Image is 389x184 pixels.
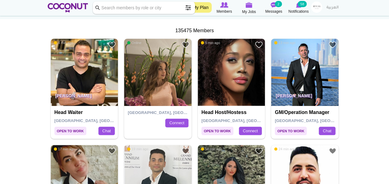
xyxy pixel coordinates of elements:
span: [GEOGRAPHIC_DATA], [GEOGRAPHIC_DATA] [201,118,290,123]
div: 135475 Members [48,27,342,34]
img: Home [48,3,88,12]
a: Connect [239,127,262,135]
input: Search members by role or city [93,2,195,14]
a: Notifications Notifications 58 [286,2,311,15]
a: Add to Favourites [108,147,116,155]
a: Add to Favourites [108,41,116,49]
small: 2 [275,1,282,7]
a: Messages Messages 2 [261,2,286,15]
span: My Jobs [242,9,256,15]
span: 13 min ago [274,41,295,45]
img: My Jobs [246,2,253,8]
a: My Jobs My Jobs [237,2,261,15]
span: Notifications [288,8,309,15]
span: 19 min ago [127,147,148,151]
span: [GEOGRAPHIC_DATA], [GEOGRAPHIC_DATA] [54,118,143,123]
a: Chat [98,127,115,135]
a: Add to Favourites [182,41,189,49]
span: Open to Work [275,127,307,135]
span: 17 min ago [54,147,75,151]
a: Connect [165,119,188,127]
a: Add to Favourites [182,147,189,155]
img: Browse Members [220,2,228,8]
span: 5 min ago [201,41,220,45]
p: [PERSON_NAME] [271,89,339,106]
h4: Head Waiter [54,110,116,115]
span: Open to Work [201,127,233,135]
a: Add to Favourites [329,147,336,155]
span: 24 min ago [274,147,295,151]
span: Members [216,8,232,15]
span: [GEOGRAPHIC_DATA], [GEOGRAPHIC_DATA] [128,110,216,115]
span: [GEOGRAPHIC_DATA], [GEOGRAPHIC_DATA] [275,118,363,123]
small: 58 [298,1,306,7]
span: 16 min ago [201,147,222,151]
a: Browse Members Members [212,2,237,15]
span: 4 min ago [54,41,73,45]
span: Messages [265,8,282,15]
a: Chat [319,127,335,135]
a: العربية [323,2,342,14]
a: My Plan [190,2,212,13]
h4: Head Host/Hostess [201,110,263,115]
a: Add to Favourites [329,41,336,49]
a: Add to Favourites [255,147,263,155]
img: Messages [271,2,277,8]
h4: GM/Operation manager [275,110,336,115]
img: Notifications [296,2,301,8]
span: Open to Work [54,127,86,135]
p: [PERSON_NAME] [51,89,118,106]
a: Add to Favourites [255,41,263,49]
span: Online [127,41,141,45]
